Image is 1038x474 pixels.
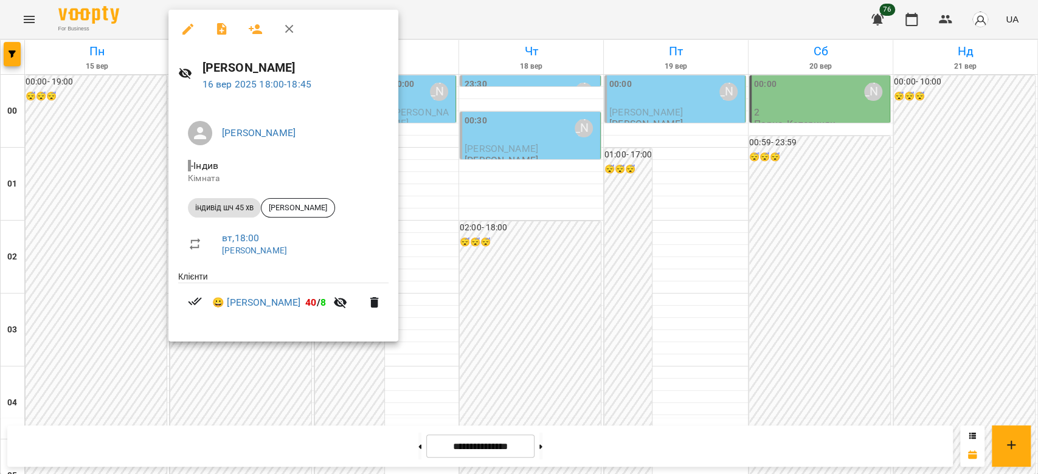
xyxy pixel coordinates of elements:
h6: [PERSON_NAME] [202,58,389,77]
a: 16 вер 2025 18:00-18:45 [202,78,311,90]
a: 😀 [PERSON_NAME] [212,295,300,310]
span: - Індив [188,160,221,171]
ul: Клієнти [178,270,389,327]
span: індивід шч 45 хв [188,202,261,213]
a: [PERSON_NAME] [222,127,296,139]
p: Кімната [188,173,379,185]
span: 8 [320,297,326,308]
a: [PERSON_NAME] [222,246,287,255]
div: [PERSON_NAME] [261,198,335,218]
span: 40 [305,297,316,308]
svg: Візит сплачено [188,294,202,309]
a: вт , 18:00 [222,232,259,244]
b: / [305,297,326,308]
span: [PERSON_NAME] [261,202,334,213]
